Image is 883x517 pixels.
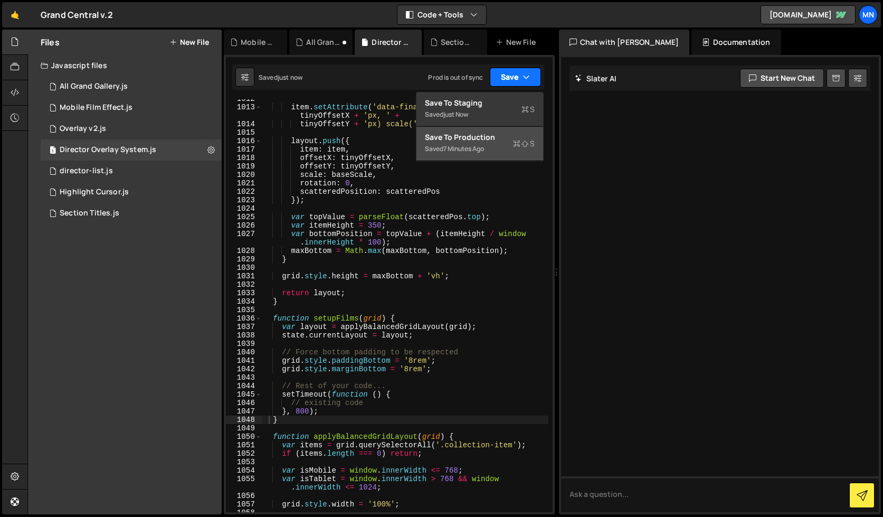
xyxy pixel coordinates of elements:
div: 1048 [226,416,262,424]
div: 1026 [226,221,262,230]
div: 1044 [226,382,262,390]
div: 1019 [226,162,262,171]
div: 15298/45944.js [41,118,222,139]
div: 1013 [226,103,262,120]
div: 15298/43578.js [41,76,222,97]
div: 1022 [226,187,262,196]
div: just now [278,73,302,82]
div: 1051 [226,441,262,449]
div: 1040 [226,348,262,356]
div: 1056 [226,492,262,500]
div: Mobile Film Effect.js [241,37,274,48]
div: 1058 [226,509,262,517]
div: Grand Central v.2 [41,8,113,21]
div: New File [496,37,540,48]
div: 1016 [226,137,262,145]
div: All Grand Gallery.js [306,37,340,48]
div: 1043 [226,373,262,382]
div: 1046 [226,399,262,407]
button: Save [490,68,541,87]
div: 1041 [226,356,262,365]
div: 1045 [226,390,262,399]
div: Overlay v2.js [60,124,106,134]
div: 15298/40379.js [41,161,222,182]
div: 1042 [226,365,262,373]
div: 1030 [226,264,262,272]
h2: Slater AI [575,73,617,83]
a: 🤙 [2,2,28,27]
div: 1037 [226,323,262,331]
div: Section Titles.js [441,37,474,48]
div: Highlight Cursor.js [60,187,129,197]
div: 1029 [226,255,262,264]
div: 1053 [226,458,262,466]
div: 1031 [226,272,262,280]
div: 1014 [226,120,262,128]
div: 1057 [226,500,262,509]
span: S [513,138,535,149]
div: Director Overlay System.js [60,145,156,155]
button: Code + Tools [397,5,486,24]
div: 1036 [226,314,262,323]
div: 1038 [226,331,262,340]
div: 1034 [226,297,262,306]
div: 1023 [226,196,262,204]
div: All Grand Gallery.js [60,82,128,91]
div: Saved [425,108,535,121]
div: 1033 [226,289,262,297]
div: 1018 [226,154,262,162]
div: 1028 [226,247,262,255]
div: 1050 [226,433,262,441]
div: 1047 [226,407,262,416]
div: 1017 [226,145,262,154]
div: 1027 [226,230,262,247]
div: director-list.js [60,166,113,176]
div: 1035 [226,306,262,314]
div: Prod is out of sync [428,73,483,82]
span: S [521,104,535,115]
div: Saved [259,73,302,82]
div: 15298/40223.js [41,203,222,224]
span: 1 [50,147,56,155]
div: Javascript files [28,55,222,76]
button: New File [169,38,209,46]
a: MN [859,5,878,24]
div: 7 minutes ago [443,144,484,153]
div: 1049 [226,424,262,433]
h2: Files [41,36,60,48]
div: 1039 [226,340,262,348]
div: Save to Production [425,132,535,143]
div: 1021 [226,179,262,187]
div: 1024 [226,204,262,213]
div: Chat with [PERSON_NAME] [559,30,690,55]
div: just now [443,110,468,119]
button: Save to ProductionS Saved7 minutes ago [416,127,543,161]
div: 1020 [226,171,262,179]
a: [DOMAIN_NAME] [761,5,856,24]
div: Mobile Film Effect.js [60,103,132,112]
div: 1015 [226,128,262,137]
button: Start new chat [740,69,824,88]
div: Director Overlay System.js [372,37,409,48]
div: 15298/42891.js [41,139,222,161]
div: Documentation [691,30,781,55]
div: 1032 [226,280,262,289]
div: 1055 [226,475,262,492]
div: Saved [425,143,535,155]
div: Section Titles.js [60,209,119,218]
div: Save to Staging [425,98,535,108]
div: 15298/43117.js [41,182,222,203]
div: 1054 [226,466,262,475]
div: 1052 [226,449,262,458]
div: 15298/47702.js [41,97,222,118]
div: 1025 [226,213,262,221]
button: Save to StagingS Savedjust now [416,92,543,127]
